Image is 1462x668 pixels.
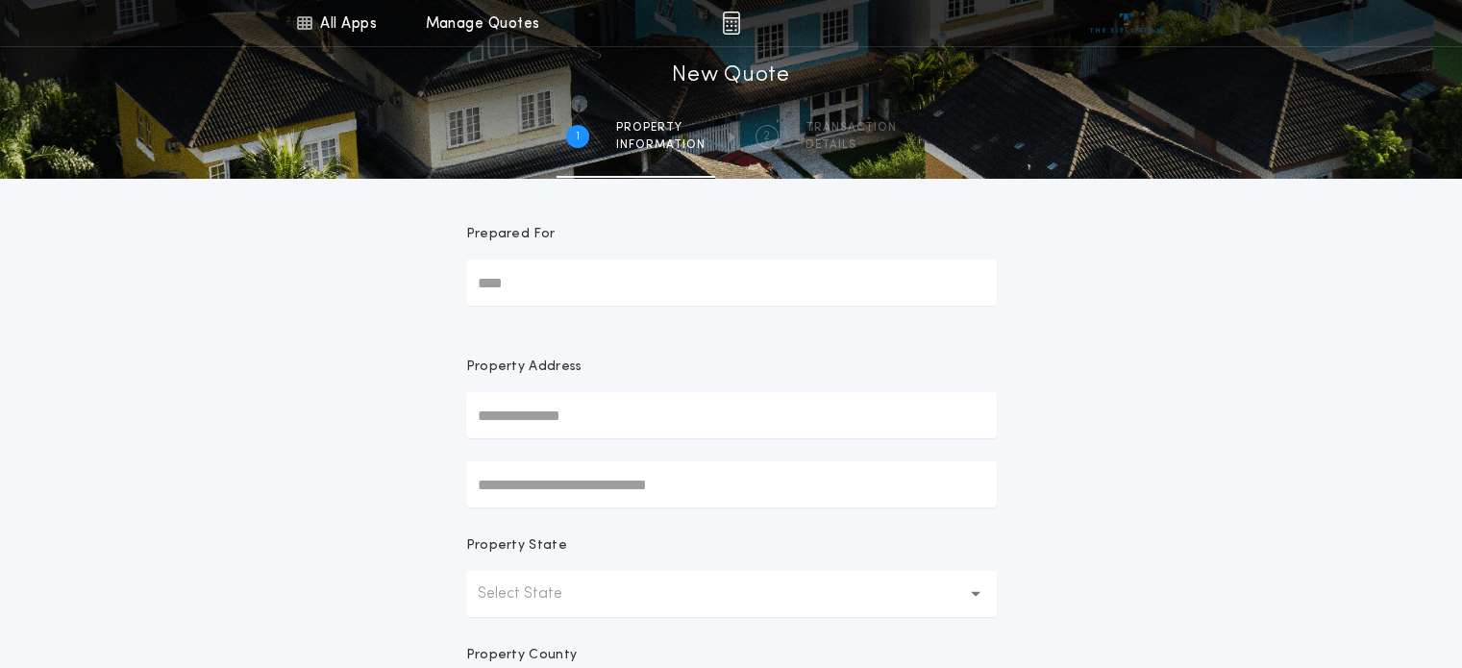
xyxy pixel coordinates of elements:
p: Property County [466,646,578,665]
input: Prepared For [466,260,997,306]
p: Property State [466,536,567,556]
span: Transaction [805,120,897,136]
span: details [805,137,897,153]
h2: 2 [763,129,770,144]
span: information [616,137,706,153]
h1: New Quote [672,61,789,91]
p: Prepared For [466,225,556,244]
img: vs-icon [1090,13,1162,33]
img: img [722,12,740,35]
h2: 1 [576,129,580,144]
p: Property Address [466,358,997,377]
p: Select State [478,582,593,606]
span: Property [616,120,706,136]
button: Select State [466,571,997,617]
